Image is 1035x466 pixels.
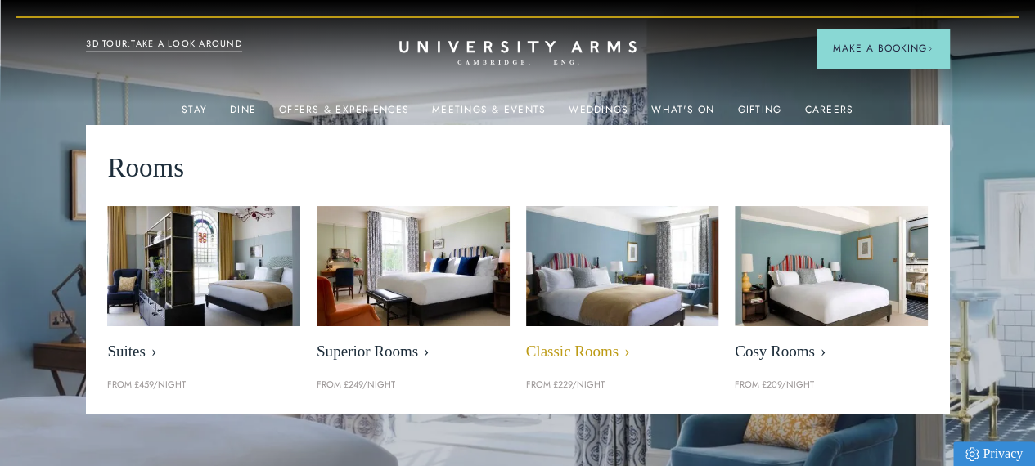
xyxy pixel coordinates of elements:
[833,41,933,56] span: Make a Booking
[317,206,510,326] img: image-5bdf0f703dacc765be5ca7f9d527278f30b65e65-400x250-jpg
[399,41,637,66] a: Home
[735,343,928,361] span: Cosy Rooms
[738,104,782,125] a: Gifting
[86,37,242,52] a: 3D TOUR:TAKE A LOOK AROUND
[107,146,184,190] span: Rooms
[279,104,409,125] a: Offers & Experiences
[526,206,719,370] a: image-7eccef6fe4fe90343db89eb79f703814c40db8b4-400x250-jpg Classic Rooms
[182,104,207,125] a: Stay
[735,206,928,370] a: image-0c4e569bfe2498b75de12d7d88bf10a1f5f839d4-400x250-jpg Cosy Rooms
[317,343,510,361] span: Superior Rooms
[817,29,949,68] button: Make a BookingArrow icon
[230,104,256,125] a: Dine
[107,206,300,326] img: image-21e87f5add22128270780cf7737b92e839d7d65d-400x250-jpg
[965,447,979,461] img: Privacy
[107,378,300,392] p: From £459/night
[526,378,719,392] p: From £229/night
[569,104,628,125] a: Weddings
[735,206,928,326] img: image-0c4e569bfe2498b75de12d7d88bf10a1f5f839d4-400x250-jpg
[651,104,714,125] a: What's On
[526,343,719,361] span: Classic Rooms
[927,46,933,52] img: Arrow icon
[432,104,546,125] a: Meetings & Events
[317,206,510,370] a: image-5bdf0f703dacc765be5ca7f9d527278f30b65e65-400x250-jpg Superior Rooms
[107,343,300,361] span: Suites
[804,104,853,125] a: Careers
[953,441,1035,466] a: Privacy
[107,206,300,370] a: image-21e87f5add22128270780cf7737b92e839d7d65d-400x250-jpg Suites
[735,378,928,392] p: From £209/night
[511,197,733,335] img: image-7eccef6fe4fe90343db89eb79f703814c40db8b4-400x250-jpg
[317,378,510,392] p: From £249/night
